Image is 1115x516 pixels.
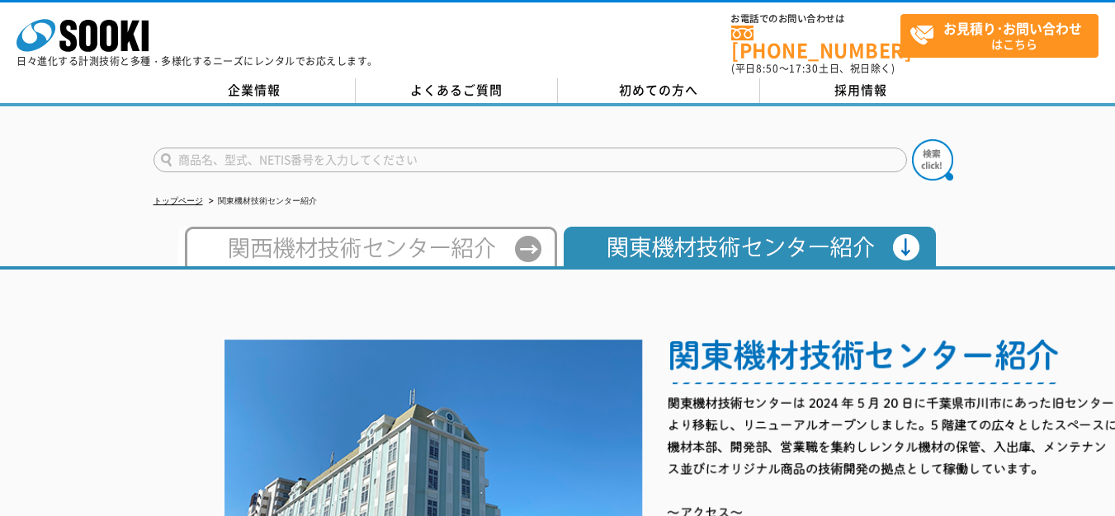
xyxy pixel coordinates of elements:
img: 関東機材技術センター紹介 [557,227,937,266]
a: 西日本テクニカルセンター紹介 [178,251,557,263]
a: [PHONE_NUMBER] [731,26,900,59]
span: 8:50 [756,61,779,76]
img: 西日本テクニカルセンター紹介 [178,227,557,266]
a: 企業情報 [154,78,356,103]
span: (平日 ～ 土日、祝日除く) [731,61,895,76]
span: 17:30 [789,61,819,76]
input: 商品名、型式、NETIS番号を入力してください [154,148,907,172]
a: トップページ [154,196,203,205]
span: 初めての方へ [619,81,698,99]
a: 初めての方へ [558,78,760,103]
span: お電話でのお問い合わせは [731,14,900,24]
a: 関東機材技術センター紹介 [557,251,937,263]
p: 日々進化する計測技術と多種・多様化するニーズにレンタルでお応えします。 [17,56,378,66]
strong: お見積り･お問い合わせ [943,18,1082,38]
img: btn_search.png [912,139,953,181]
a: よくあるご質問 [356,78,558,103]
span: はこちら [909,15,1098,56]
a: お見積り･お問い合わせはこちら [900,14,1098,58]
a: 採用情報 [760,78,962,103]
li: 関東機材技術センター紹介 [206,193,317,210]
